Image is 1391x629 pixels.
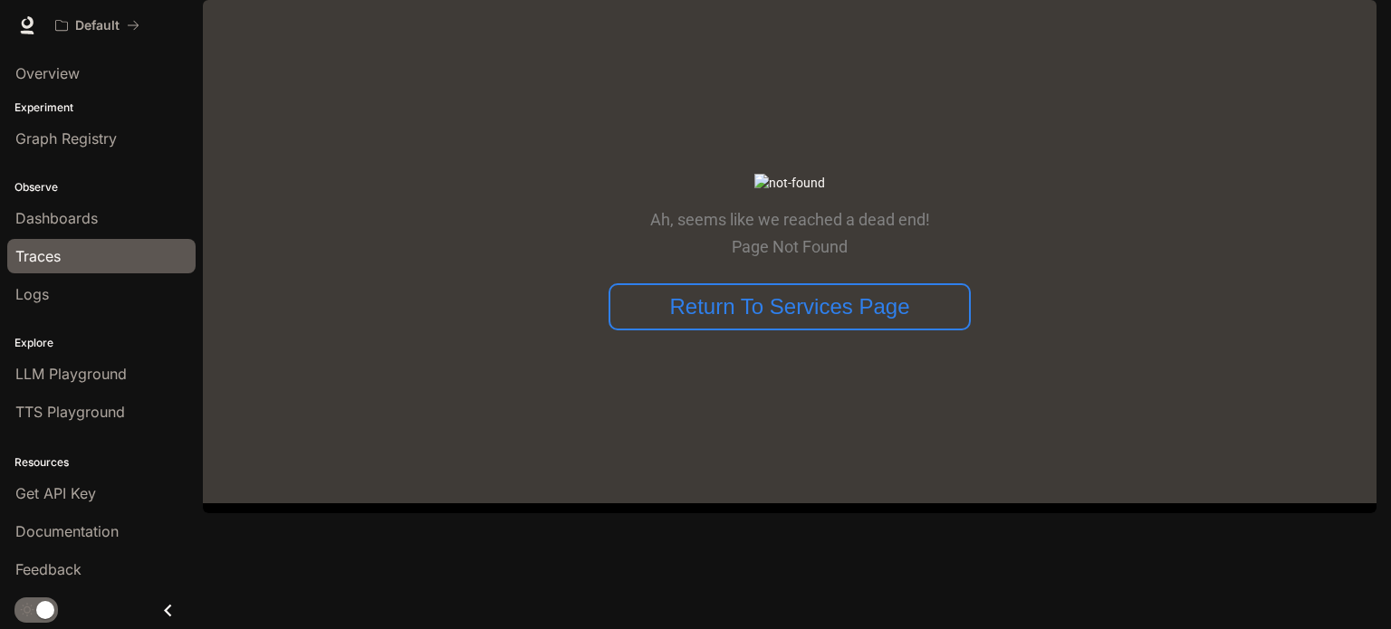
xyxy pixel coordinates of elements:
img: not-found [754,174,825,193]
button: Return To Services Page [609,283,971,330]
p: Ah, seems like we reached a dead end! [650,211,930,229]
button: All workspaces [47,7,148,43]
p: Default [75,18,120,33]
p: Page Not Found [650,238,930,256]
